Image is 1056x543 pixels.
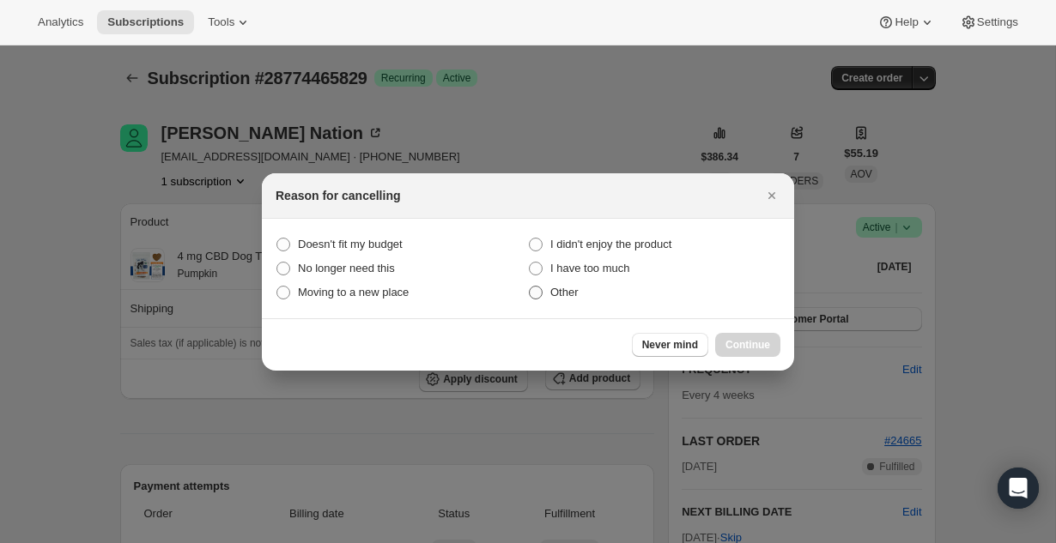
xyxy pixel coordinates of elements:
div: Open Intercom Messenger [998,468,1039,509]
button: Close [760,184,784,208]
span: Other [550,286,579,299]
span: No longer need this [298,262,395,275]
span: Doesn't fit my budget [298,238,403,250]
button: Analytics [27,10,94,34]
button: Help [867,10,945,34]
span: Subscriptions [107,15,184,29]
span: I have too much [550,262,630,275]
span: Settings [977,15,1018,29]
button: Settings [950,10,1029,34]
span: I didn't enjoy the product [550,238,671,250]
span: Never mind [642,338,698,352]
h2: Reason for cancelling [276,187,400,204]
button: Tools [197,10,262,34]
button: Never mind [632,333,708,357]
span: Moving to a new place [298,286,409,299]
span: Help [895,15,918,29]
span: Tools [208,15,234,29]
span: Analytics [38,15,83,29]
button: Subscriptions [97,10,194,34]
